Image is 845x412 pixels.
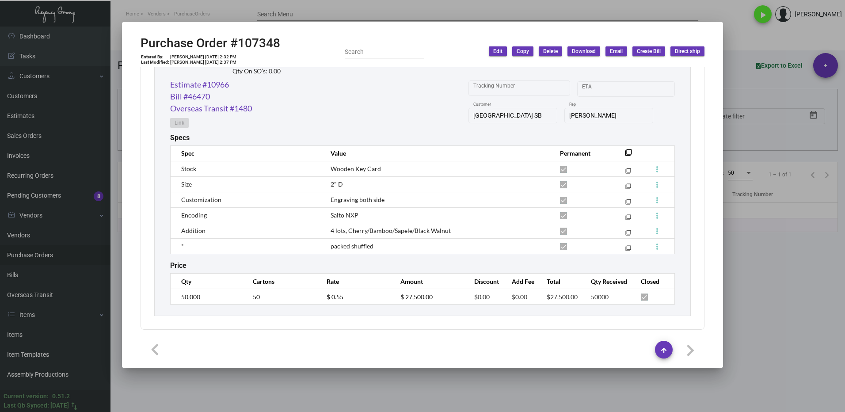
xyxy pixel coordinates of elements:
[572,48,596,55] span: Download
[543,48,558,55] span: Delete
[170,79,229,91] a: Estimate #10966
[170,118,189,128] button: Link
[465,274,503,289] th: Discount
[625,170,631,175] mat-icon: filter_none
[617,85,659,92] input: End date
[632,46,665,56] button: Create Bill
[610,48,623,55] span: Email
[632,274,674,289] th: Closed
[474,293,490,301] span: $0.00
[4,392,49,401] div: Current version:
[4,401,69,410] div: Last Qb Synced: [DATE]
[318,274,392,289] th: Rate
[512,293,527,301] span: $0.00
[675,48,700,55] span: Direct ship
[331,196,384,203] span: Engraving both side
[637,48,661,55] span: Create Bill
[181,180,192,188] span: Size
[625,201,631,206] mat-icon: filter_none
[538,274,582,289] th: Total
[171,145,322,161] th: Spec
[141,54,170,60] td: Entered By:
[591,293,609,301] span: 50000
[392,274,465,289] th: Amount
[517,48,529,55] span: Copy
[493,48,502,55] span: Edit
[582,274,632,289] th: Qty Received
[489,46,507,56] button: Edit
[512,46,533,56] button: Copy
[170,91,210,103] a: Bill #46470
[331,242,373,250] span: packed shuffled
[625,152,632,159] mat-icon: filter_none
[181,227,206,234] span: Addition
[52,392,70,401] div: 0.51.2
[582,85,609,92] input: Start date
[175,119,184,127] span: Link
[625,216,631,222] mat-icon: filter_none
[331,180,343,188] span: 2" D
[670,46,704,56] button: Direct ship
[181,165,196,172] span: Stock
[232,68,299,75] h2: Qty On SO’s: 0.00
[141,36,280,51] h2: Purchase Order #107348
[331,165,381,172] span: Wooden Key Card
[244,274,318,289] th: Cartons
[170,54,237,60] td: [PERSON_NAME] [DATE] 2:32 PM
[170,261,187,270] h2: Price
[170,103,252,114] a: Overseas Transit #1480
[547,293,578,301] span: $27,500.00
[605,46,627,56] button: Email
[539,46,562,56] button: Delete
[170,134,190,142] h2: Specs
[503,274,538,289] th: Add Fee
[171,274,244,289] th: Qty
[331,211,358,219] span: Salto NXP
[181,211,207,219] span: Encoding
[322,145,551,161] th: Value
[181,196,221,203] span: Customization
[567,46,600,56] button: Download
[141,60,170,65] td: Last Modified:
[625,232,631,237] mat-icon: filter_none
[170,60,237,65] td: [PERSON_NAME] [DATE] 2:37 PM
[551,145,612,161] th: Permanent
[331,227,451,234] span: 4 lots, Cherry/Bamboo/Sapele/Black Walnut
[625,247,631,253] mat-icon: filter_none
[625,185,631,191] mat-icon: filter_none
